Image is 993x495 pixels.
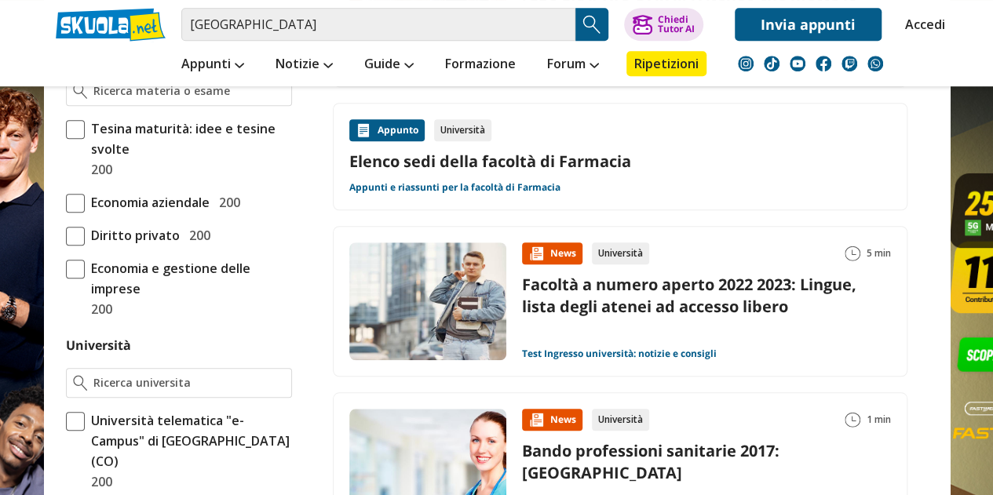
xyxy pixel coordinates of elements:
[657,15,694,34] div: Chiedi Tutor AI
[441,51,520,79] a: Formazione
[764,56,779,71] img: tiktok
[85,225,180,246] span: Diritto privato
[580,13,604,36] img: Cerca appunti, riassunti o versioni
[841,56,857,71] img: twitch
[845,412,860,428] img: Tempo lettura
[85,159,112,180] span: 200
[93,83,284,99] input: Ricerca materia o esame
[85,118,292,159] span: Tesina maturità: idee e tesine svolte
[867,56,883,71] img: WhatsApp
[522,440,779,482] a: Bando professioni sanitarie 2017: [GEOGRAPHIC_DATA]
[85,471,112,492] span: 200
[816,56,831,71] img: facebook
[272,51,337,79] a: Notizie
[626,51,706,76] a: Ripetizioni
[543,51,603,79] a: Forum
[213,192,240,213] span: 200
[183,225,210,246] span: 200
[522,409,582,431] div: News
[735,8,882,41] a: Invia appunti
[867,409,891,431] span: 1 min
[434,119,491,141] div: Università
[73,83,88,99] img: Ricerca materia o esame
[522,348,717,360] a: Test Ingresso università: notizie e consigli
[349,242,506,360] img: Immagine news
[592,242,649,264] div: Università
[73,375,88,391] img: Ricerca universita
[522,242,582,264] div: News
[181,8,575,41] input: Cerca appunti, riassunti o versioni
[575,8,608,41] button: Search Button
[528,412,544,428] img: News contenuto
[592,409,649,431] div: Università
[624,8,703,41] button: ChiediTutor AI
[349,119,425,141] div: Appunto
[528,246,544,261] img: News contenuto
[349,151,891,172] a: Elenco sedi della facoltà di Farmacia
[85,258,292,299] span: Economia e gestione delle imprese
[85,299,112,319] span: 200
[790,56,805,71] img: youtube
[360,51,418,79] a: Guide
[85,192,210,213] span: Economia aziendale
[85,410,292,471] span: Università telematica "e-Campus" di [GEOGRAPHIC_DATA] (CO)
[93,375,284,391] input: Ricerca universita
[905,8,938,41] a: Accedi
[356,122,371,138] img: Appunti contenuto
[66,337,131,354] label: Università
[738,56,754,71] img: instagram
[845,246,860,261] img: Tempo lettura
[867,242,891,264] span: 5 min
[177,51,248,79] a: Appunti
[522,274,856,316] a: Facoltà a numero aperto 2022 2023: Lingue, lista degli atenei ad accesso libero
[349,181,560,194] a: Appunti e riassunti per la facoltà di Farmacia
